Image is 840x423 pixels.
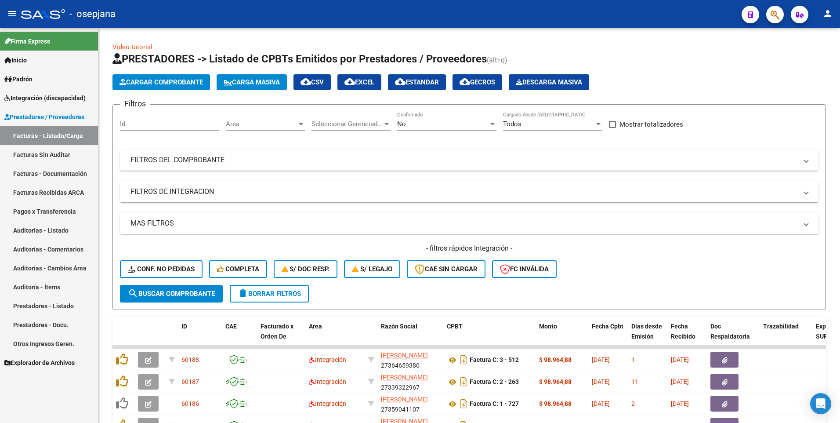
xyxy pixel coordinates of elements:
[112,43,152,51] a: Video tutorial
[381,374,428,381] span: [PERSON_NAME]
[352,265,392,273] span: S/ legajo
[509,74,589,90] app-download-masive: Descarga masiva de comprobantes (adjuntos)
[377,317,443,356] datatable-header-cell: Razón Social
[238,290,301,298] span: Borrar Filtros
[388,74,446,90] button: Estandar
[4,358,75,368] span: Explorador de Archivos
[309,356,346,363] span: Integración
[671,400,689,407] span: [DATE]
[224,78,280,86] span: Carga Masiva
[631,356,635,363] span: 1
[4,55,27,65] span: Inicio
[226,120,297,128] span: Area
[217,265,259,273] span: Completa
[120,98,150,110] h3: Filtros
[381,372,440,391] div: 27339322967
[120,150,818,171] mat-expansion-panel-header: FILTROS DEL COMPROBANTE
[4,93,86,103] span: Integración (discapacidad)
[470,357,519,364] strong: Factura C: 3 - 512
[453,74,502,90] button: Gecros
[458,397,470,411] i: Descargar documento
[381,352,428,359] span: [PERSON_NAME]
[217,74,287,90] button: Carga Masiva
[810,393,831,414] div: Open Intercom Messenger
[667,317,707,356] datatable-header-cell: Fecha Recibido
[181,356,199,363] span: 60188
[539,356,572,363] strong: $ 98.964,88
[539,400,572,407] strong: $ 98.964,88
[7,8,18,19] mat-icon: menu
[460,78,495,86] span: Gecros
[120,260,203,278] button: Conf. no pedidas
[257,317,305,356] datatable-header-cell: Facturado x Orden De
[230,285,309,303] button: Borrar Filtros
[395,77,406,87] mat-icon: cloud_download
[301,78,324,86] span: CSV
[130,155,797,165] mat-panel-title: FILTROS DEL COMPROBANTE
[261,323,293,340] span: Facturado x Orden De
[588,317,628,356] datatable-header-cell: Fecha Cpbt
[407,260,485,278] button: CAE SIN CARGAR
[344,260,400,278] button: S/ legajo
[707,317,760,356] datatable-header-cell: Doc Respaldatoria
[301,77,311,87] mat-icon: cloud_download
[181,323,187,330] span: ID
[222,317,257,356] datatable-header-cell: CAE
[293,74,331,90] button: CSV
[592,400,610,407] span: [DATE]
[4,112,84,122] span: Prestadores / Proveedores
[181,378,199,385] span: 60187
[112,74,210,90] button: Cargar Comprobante
[120,285,223,303] button: Buscar Comprobante
[458,353,470,367] i: Descargar documento
[305,317,365,356] datatable-header-cell: Area
[128,265,195,273] span: Conf. no pedidas
[492,260,557,278] button: FC Inválida
[631,378,638,385] span: 11
[592,378,610,385] span: [DATE]
[710,323,750,340] span: Doc Respaldatoria
[539,323,557,330] span: Monto
[4,36,50,46] span: Firma Express
[397,120,406,128] span: No
[238,288,248,299] mat-icon: delete
[128,288,138,299] mat-icon: search
[128,290,215,298] span: Buscar Comprobante
[120,244,818,253] h4: - filtros rápidos Integración -
[509,74,589,90] button: Descarga Masiva
[458,375,470,389] i: Descargar documento
[344,77,355,87] mat-icon: cloud_download
[443,317,536,356] datatable-header-cell: CPBT
[628,317,667,356] datatable-header-cell: Días desde Emisión
[120,181,818,202] mat-expansion-panel-header: FILTROS DE INTEGRACION
[309,400,346,407] span: Integración
[395,78,439,86] span: Estandar
[619,119,683,130] span: Mostrar totalizadores
[309,323,322,330] span: Area
[516,78,582,86] span: Descarga Masiva
[763,323,799,330] span: Trazabilidad
[120,213,818,234] mat-expansion-panel-header: MAS FILTROS
[344,78,374,86] span: EXCEL
[592,323,623,330] span: Fecha Cpbt
[381,394,440,413] div: 27359041107
[631,323,662,340] span: Días desde Emisión
[309,378,346,385] span: Integración
[671,378,689,385] span: [DATE]
[4,74,33,84] span: Padrón
[225,323,237,330] span: CAE
[130,219,797,228] mat-panel-title: MAS FILTROS
[274,260,338,278] button: S/ Doc Resp.
[539,378,572,385] strong: $ 98.964,88
[69,4,116,24] span: - osepjana
[181,400,199,407] span: 60186
[631,400,635,407] span: 2
[381,350,440,369] div: 27364659380
[487,56,507,64] span: (alt+q)
[447,323,463,330] span: CPBT
[671,323,695,340] span: Fecha Recibido
[381,396,428,403] span: [PERSON_NAME]
[112,53,487,65] span: PRESTADORES -> Listado de CPBTs Emitidos por Prestadores / Proveedores
[592,356,610,363] span: [DATE]
[381,323,417,330] span: Razón Social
